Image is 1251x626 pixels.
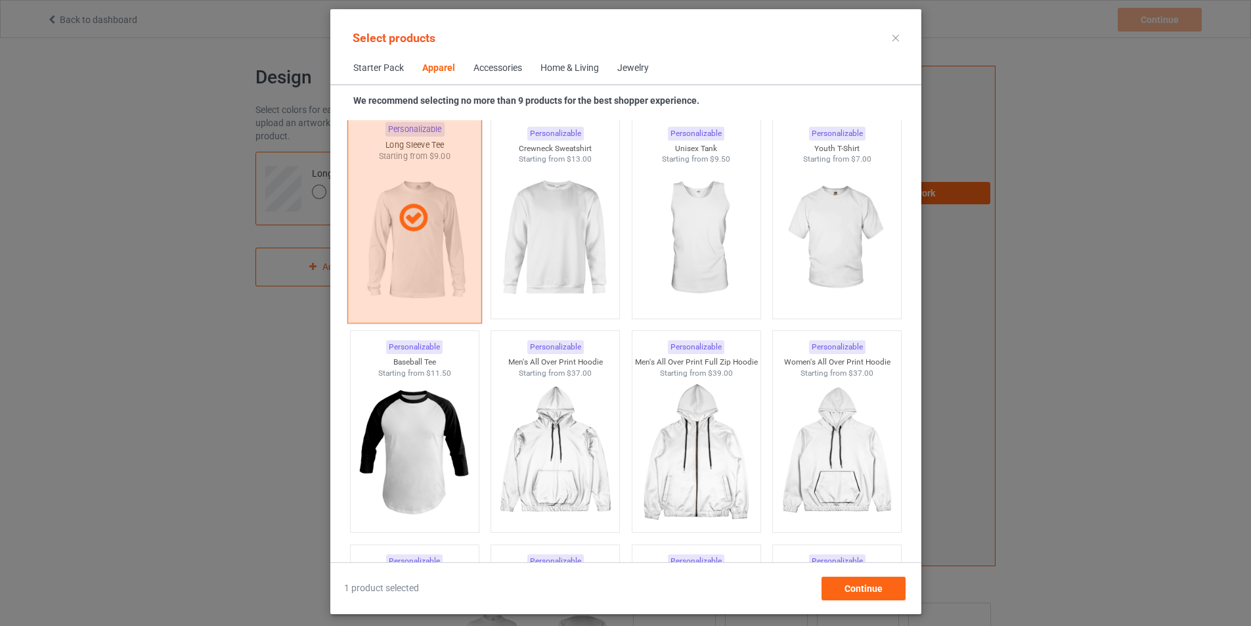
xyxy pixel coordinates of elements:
[707,369,732,378] span: $39.00
[473,62,522,75] div: Accessories
[637,165,755,312] img: regular.jpg
[668,340,724,354] div: Personalizable
[344,582,419,595] span: 1 product selected
[632,154,760,165] div: Starting from
[821,577,905,600] div: Continue
[527,340,583,354] div: Personalizable
[668,554,724,568] div: Personalizable
[710,154,730,164] span: $9.50
[808,127,865,141] div: Personalizable
[844,583,882,594] span: Continue
[527,127,583,141] div: Personalizable
[773,143,901,154] div: Youth T-Shirt
[350,357,478,368] div: Baseball Tee
[386,554,443,568] div: Personalizable
[491,143,619,154] div: Crewneck Sweatshirt
[778,378,896,525] img: regular.jpg
[491,368,619,379] div: Starting from
[353,31,435,45] span: Select products
[773,357,901,368] div: Women's All Over Print Hoodie
[350,368,478,379] div: Starting from
[808,340,865,354] div: Personalizable
[527,554,583,568] div: Personalizable
[617,62,649,75] div: Jewelry
[567,154,592,164] span: $13.00
[632,368,760,379] div: Starting from
[344,53,413,84] span: Starter Pack
[773,368,901,379] div: Starting from
[355,378,473,525] img: regular.jpg
[850,154,871,164] span: $7.00
[778,165,896,312] img: regular.jpg
[668,127,724,141] div: Personalizable
[422,62,455,75] div: Apparel
[567,369,592,378] span: $37.00
[540,62,599,75] div: Home & Living
[491,154,619,165] div: Starting from
[491,357,619,368] div: Men's All Over Print Hoodie
[848,369,873,378] span: $37.00
[632,357,760,368] div: Men's All Over Print Full Zip Hoodie
[637,378,755,525] img: regular.jpg
[496,378,614,525] img: regular.jpg
[773,154,901,165] div: Starting from
[496,165,614,312] img: regular.jpg
[386,340,443,354] div: Personalizable
[632,143,760,154] div: Unisex Tank
[353,95,699,106] strong: We recommend selecting no more than 9 products for the best shopper experience.
[426,369,450,378] span: $11.50
[808,554,865,568] div: Personalizable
